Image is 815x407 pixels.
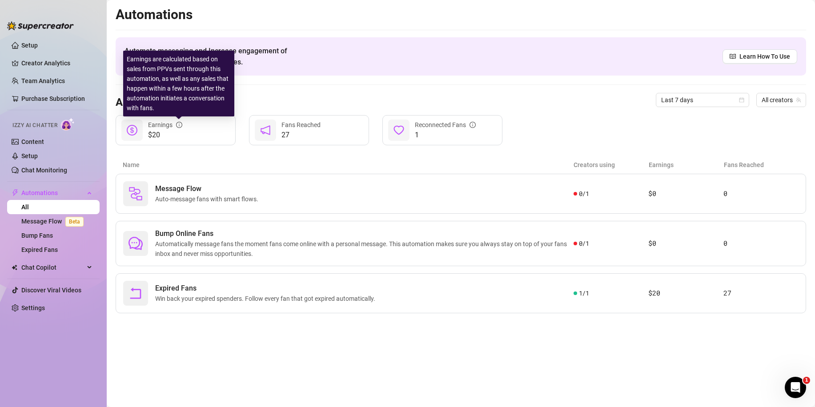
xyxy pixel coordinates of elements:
article: Fans Reached [724,160,799,170]
img: Chat Copilot [12,264,17,271]
span: Learn How To Use [739,52,790,61]
a: Setup [21,42,38,49]
span: comment [128,236,143,251]
span: Message Flow [155,184,262,194]
span: Win back your expired spenders. Follow every fan that got expired automatically. [155,294,379,303]
span: info-circle [470,122,476,128]
a: Bump Fans [21,232,53,239]
span: calendar [739,97,744,103]
h2: Automations [116,6,806,23]
article: $0 [648,188,723,199]
span: thunderbolt [12,189,19,196]
article: 0 [723,188,799,199]
article: $20 [648,288,723,299]
span: Automate messaging and Increase engagement of fans, send more personal messages. [124,45,296,68]
span: All creators [762,93,801,107]
span: Automatically message fans the moment fans come online with a personal message. This automation m... [155,239,574,259]
span: Bump Online Fans [155,228,574,239]
h3: All Automations [116,96,192,110]
span: read [730,53,736,60]
div: Earnings are calculated based on sales from PPVs sent through this automation, as well as any sal... [123,51,234,116]
a: Learn How To Use [723,49,797,64]
img: svg%3e [128,187,143,201]
a: Expired Fans [21,246,58,253]
span: rollback [128,286,143,300]
div: Earnings [148,120,182,130]
a: Team Analytics [21,77,65,84]
article: Name [123,160,574,170]
span: info-circle [176,122,182,128]
span: 1 / 1 [579,288,589,298]
a: Creator Analytics [21,56,92,70]
a: Discover Viral Videos [21,287,81,294]
a: Purchase Subscription [21,92,92,106]
span: Fans Reached [281,121,321,128]
span: Last 7 days [661,93,744,107]
a: Settings [21,304,45,311]
a: All [21,203,29,211]
a: Chat Monitoring [21,167,67,174]
span: Auto-message fans with smart flows. [155,194,262,204]
span: 0 / 1 [579,189,589,199]
img: logo-BBDzfeDw.svg [7,21,74,30]
span: $20 [148,130,182,140]
span: notification [260,125,271,136]
article: 27 [723,288,799,299]
span: 1 [415,130,476,140]
a: Message FlowBeta [21,218,87,225]
a: Content [21,138,44,145]
span: Beta [65,217,84,227]
span: team [796,97,801,103]
span: Izzy AI Chatter [12,121,57,130]
span: 1 [803,377,810,384]
span: Automations [21,186,84,200]
span: 27 [281,130,321,140]
iframe: Intercom live chat [785,377,806,398]
img: AI Chatter [61,118,75,131]
span: Chat Copilot [21,260,84,275]
article: $0 [648,238,723,249]
div: Reconnected Fans [415,120,476,130]
span: dollar [127,125,137,136]
article: Creators using [574,160,649,170]
article: Earnings [649,160,724,170]
a: Setup [21,152,38,160]
span: Expired Fans [155,283,379,294]
span: 0 / 1 [579,239,589,248]
span: heart [393,125,404,136]
article: 0 [723,238,799,249]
